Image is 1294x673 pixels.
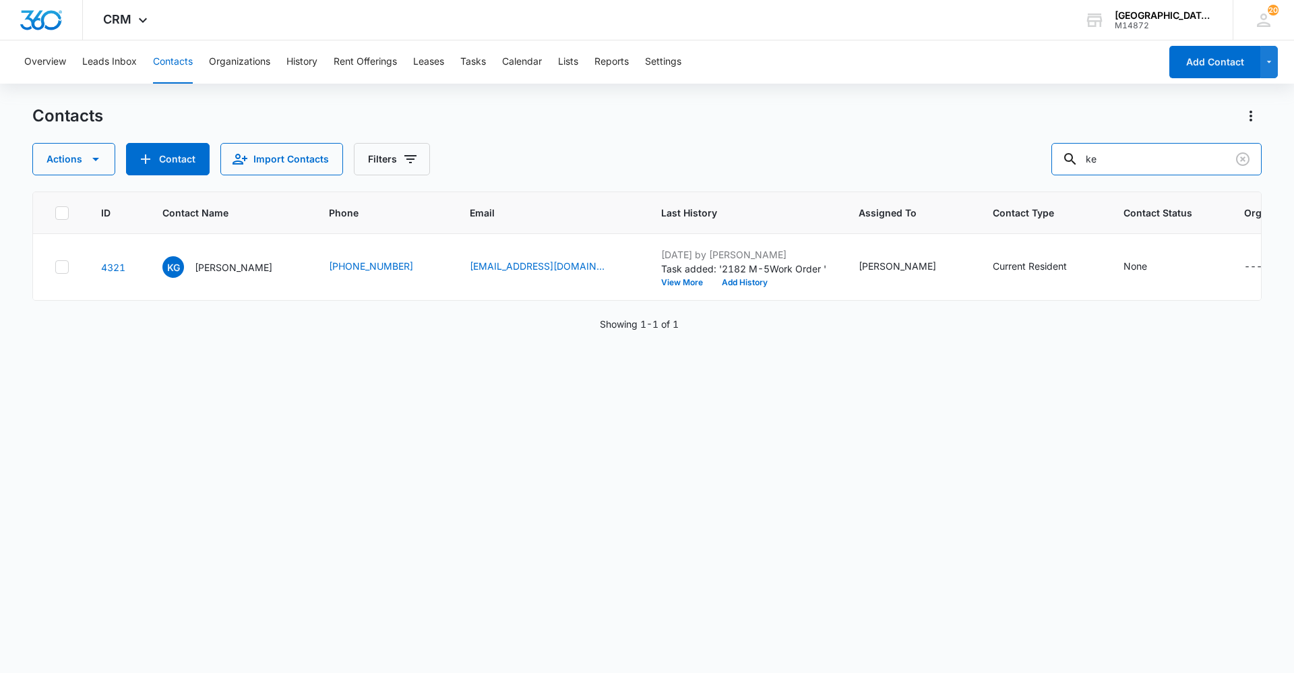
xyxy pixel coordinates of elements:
span: Last History [661,206,807,220]
div: --- [1244,259,1262,275]
p: Task added: '2182 M-5Work Order ' [661,262,826,276]
input: Search Contacts [1051,143,1262,175]
p: [PERSON_NAME] [195,260,272,274]
button: Contacts [153,40,193,84]
div: Contact Name - Keegan Gaffney - Select to Edit Field [162,256,297,278]
button: Leads Inbox [82,40,137,84]
div: None [1123,259,1147,273]
div: Organization - - Select to Edit Field [1244,259,1287,275]
div: Current Resident [993,259,1067,273]
span: Phone [329,206,418,220]
a: Navigate to contact details page for Keegan Gaffney [101,262,125,273]
button: Reports [594,40,629,84]
span: KG [162,256,184,278]
span: 20 [1268,5,1278,16]
button: Tasks [460,40,486,84]
p: [DATE] by [PERSON_NAME] [661,247,826,262]
button: Clear [1232,148,1254,170]
span: Contact Type [993,206,1072,220]
a: [PHONE_NUMBER] [329,259,413,273]
span: Contact Status [1123,206,1192,220]
div: Contact Status - None - Select to Edit Field [1123,259,1171,275]
button: Add History [712,279,777,287]
span: CRM [103,12,131,26]
div: Email - Keegangaffney@gmail.com - Select to Edit Field [470,259,629,275]
span: ID [101,206,111,220]
button: Actions [1240,105,1262,127]
span: Contact Name [162,206,277,220]
button: Settings [645,40,681,84]
button: Overview [24,40,66,84]
a: [EMAIL_ADDRESS][DOMAIN_NAME] [470,259,605,273]
button: Organizations [209,40,270,84]
div: account name [1115,10,1213,21]
h1: Contacts [32,106,103,126]
button: Lists [558,40,578,84]
button: Calendar [502,40,542,84]
div: account id [1115,21,1213,30]
button: Add Contact [1169,46,1260,78]
button: Filters [354,143,430,175]
button: Rent Offerings [334,40,397,84]
div: Phone - (970) 893-5454 - Select to Edit Field [329,259,437,275]
div: Assigned To - Aydin Reinking - Select to Edit Field [859,259,960,275]
button: Add Contact [126,143,210,175]
button: Actions [32,143,115,175]
div: [PERSON_NAME] [859,259,936,273]
div: notifications count [1268,5,1278,16]
p: Showing 1-1 of 1 [600,317,679,331]
span: Email [470,206,609,220]
span: Assigned To [859,206,941,220]
button: History [286,40,317,84]
button: View More [661,279,712,287]
div: Contact Type - Current Resident - Select to Edit Field [993,259,1091,275]
button: Leases [413,40,444,84]
button: Import Contacts [220,143,343,175]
